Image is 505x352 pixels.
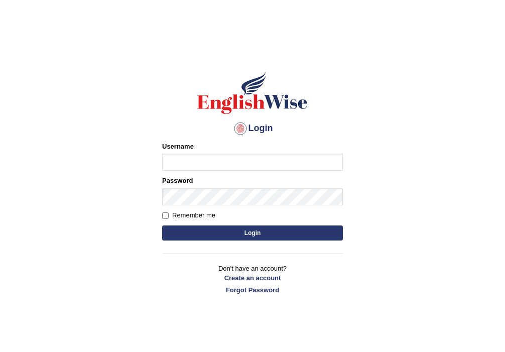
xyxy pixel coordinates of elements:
button: Login [162,225,343,241]
img: Logo of English Wise sign in for intelligent practice with AI [195,70,310,115]
a: Forgot Password [162,285,343,295]
input: Remember me [162,212,169,219]
label: Password [162,176,193,185]
label: Remember me [162,210,215,220]
h4: Login [162,121,343,137]
p: Don't have an account? [162,264,343,295]
a: Create an account [162,273,343,283]
label: Username [162,142,194,151]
